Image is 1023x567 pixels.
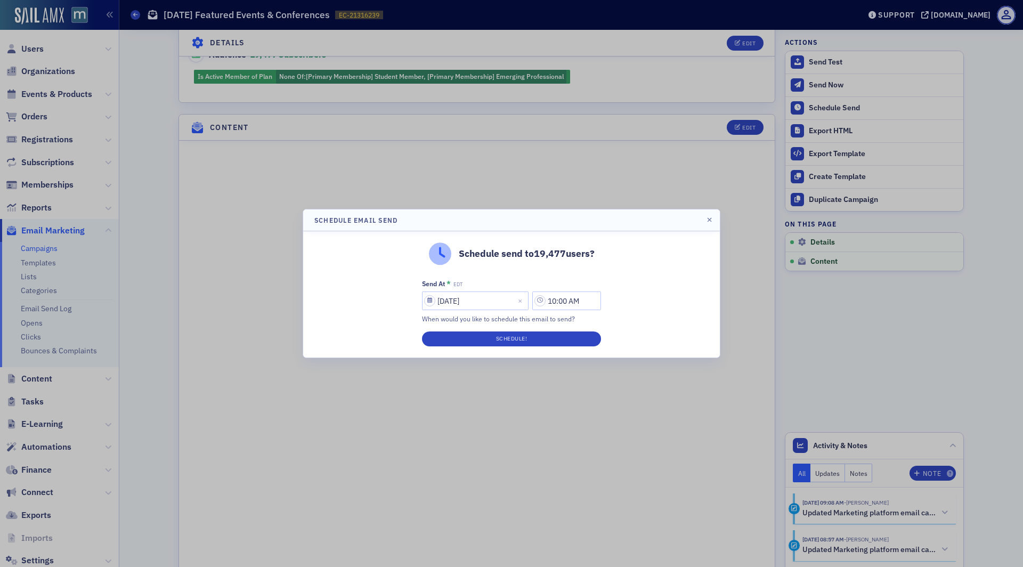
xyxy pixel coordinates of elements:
[459,247,595,261] p: Schedule send to 19,477 users?
[314,215,397,225] h4: Schedule Email Send
[422,314,601,323] div: When would you like to schedule this email to send?
[453,281,462,288] span: EDT
[446,280,451,287] abbr: This field is required
[532,291,601,310] input: 00:00 AM
[422,331,601,346] button: Schedule!
[514,291,529,310] button: Close
[422,291,529,310] input: MM/DD/YYYY
[422,280,445,288] div: Send At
